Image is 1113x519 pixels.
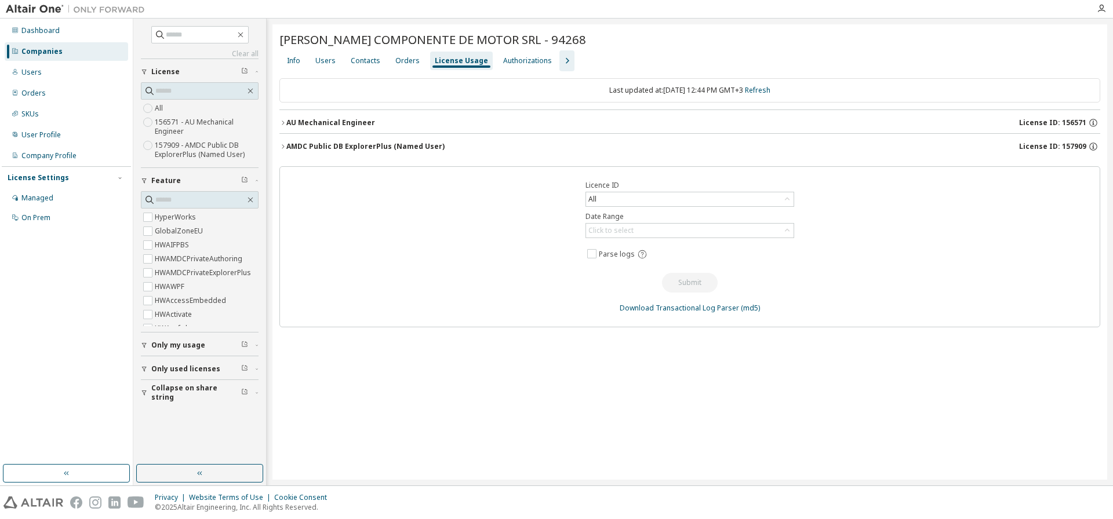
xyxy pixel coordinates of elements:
div: User Profile [21,130,61,140]
img: facebook.svg [70,496,82,509]
span: License [151,67,180,76]
span: Clear filter [241,67,248,76]
div: On Prem [21,213,50,222]
span: Feature [151,176,181,185]
div: Authorizations [503,56,552,65]
label: HWAcufwh [155,321,192,335]
div: Website Terms of Use [189,493,274,502]
span: Clear filter [241,341,248,350]
label: HWAWPF [155,280,187,294]
button: AU Mechanical EngineerLicense ID: 156571 [279,110,1100,136]
div: Users [21,68,42,77]
button: Feature [141,168,259,193]
label: HWActivate [155,308,194,321]
label: Date Range [585,212,794,221]
p: © 2025 Altair Engineering, Inc. All Rights Reserved. [155,502,334,512]
div: Last updated at: [DATE] 12:44 PM GMT+3 [279,78,1100,103]
label: All [155,101,165,115]
a: Download Transactional Log Parser [620,303,739,313]
label: HyperWorks [155,210,198,224]
span: Parse logs [599,250,635,259]
div: Click to select [586,224,794,237]
span: License ID: 156571 [1019,118,1086,127]
label: 156571 - AU Mechanical Engineer [155,115,259,138]
label: HWAIFPBS [155,238,191,252]
div: Cookie Consent [274,493,334,502]
img: youtube.svg [128,496,144,509]
span: Clear filter [241,388,248,397]
label: HWAccessEmbedded [155,294,228,308]
div: All [586,192,794,206]
div: SKUs [21,109,39,119]
div: AMDC Public DB ExplorerPlus (Named User) [286,142,445,151]
span: License ID: 157909 [1019,142,1086,151]
span: Clear filter [241,176,248,185]
label: 157909 - AMDC Public DB ExplorerPlus (Named User) [155,138,259,162]
span: Clear filter [241,364,248,374]
div: Privacy [155,493,189,502]
label: HWAMDCPrivateAuthoring [155,252,245,266]
div: Contacts [351,56,380,65]
span: Only used licenses [151,364,220,374]
img: instagram.svg [89,496,101,509]
div: Managed [21,193,53,203]
a: Refresh [745,85,770,95]
div: Company Profile [21,151,77,160]
div: Info [287,56,300,65]
button: Collapse on share string [141,380,259,405]
div: Dashboard [21,26,60,35]
a: (md5) [741,303,760,313]
span: Only my usage [151,341,205,350]
div: License Settings [8,173,69,182]
div: Click to select [588,226,634,235]
div: All [587,193,598,206]
label: Licence ID [585,181,794,190]
button: Submit [662,273,718,293]
span: Collapse on share string [151,383,241,402]
a: Clear all [141,49,259,59]
div: AU Mechanical Engineer [286,118,375,127]
div: Orders [395,56,420,65]
label: HWAMDCPrivateExplorerPlus [155,266,253,280]
button: Only my usage [141,332,259,358]
button: AMDC Public DB ExplorerPlus (Named User)License ID: 157909 [279,134,1100,159]
span: [PERSON_NAME] COMPONENTE DE MOTOR SRL - 94268 [279,31,586,47]
div: License Usage [435,56,488,65]
div: Companies [21,47,63,56]
label: GlobalZoneEU [155,224,205,238]
img: linkedin.svg [108,496,121,509]
div: Orders [21,89,46,98]
button: Only used licenses [141,356,259,382]
div: Users [315,56,336,65]
button: License [141,59,259,85]
img: Altair One [6,3,151,15]
img: altair_logo.svg [3,496,63,509]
